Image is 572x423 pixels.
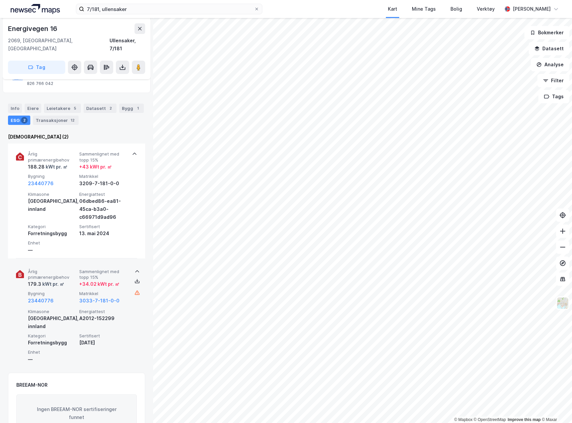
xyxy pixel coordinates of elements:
div: 06dbed86-ea81-45ca-b3a0-c66971d9ad96 [79,197,128,221]
span: Sammenlignet med topp 15% [79,151,128,163]
button: 3033-7-181-0-0 [79,297,120,305]
span: Årlig primærenergibehov [28,151,77,163]
input: Søk på adresse, matrikkel, gårdeiere, leietakere eller personer [84,4,254,14]
span: Kategori [28,224,77,229]
div: 2 [107,105,114,112]
span: Kategori [28,333,77,339]
div: Transaksjoner [33,116,79,125]
div: 12 [69,117,76,124]
div: 5 [72,105,78,112]
button: Filter [537,74,569,87]
div: kWt pr. ㎡ [45,163,68,171]
span: Bygning [28,291,77,296]
div: ESG [8,116,30,125]
div: Mine Tags [412,5,436,13]
div: + 43 kWt pr. ㎡ [79,163,112,171]
span: Klimasone [28,309,77,314]
span: Klimasone [28,192,77,197]
a: Mapbox [454,417,472,422]
div: kWt pr. ㎡ [41,280,64,288]
div: [DEMOGRAPHIC_DATA] (2) [8,133,145,141]
div: Bolig [450,5,462,13]
div: Ullensaker, 7/181 [110,37,145,53]
span: Matrikkel [79,174,128,179]
button: Datasett [529,42,569,55]
div: Forretningsbygg [28,229,77,237]
a: Improve this map [508,417,541,422]
img: logo.a4113a55bc3d86da70a041830d287a7e.svg [11,4,60,14]
div: 179.3 [28,280,64,288]
div: BREEAM-NOR [16,381,48,389]
span: Enhet [28,349,77,355]
div: 2069, [GEOGRAPHIC_DATA], [GEOGRAPHIC_DATA] [8,37,110,53]
button: 23440776 [28,297,54,305]
span: Bygning [28,174,77,179]
div: Datasett [84,104,117,113]
span: Sertifisert [79,333,128,339]
span: Sammenlignet med topp 15% [79,269,128,280]
div: [GEOGRAPHIC_DATA], innland [28,314,77,330]
div: Bygg [119,104,144,113]
button: Analyse [531,58,569,71]
div: [PERSON_NAME] [513,5,551,13]
button: Tags [538,90,569,103]
div: 188.28 [28,163,68,171]
div: Eiere [25,104,41,113]
div: [GEOGRAPHIC_DATA], innland [28,197,77,213]
div: [DATE] [79,339,128,347]
div: Leietakere [44,104,81,113]
span: Energiattest [79,192,128,197]
div: 13. mai 2024 [79,229,128,237]
div: 3209-7-181-0-0 [79,180,128,188]
a: OpenStreetMap [474,417,506,422]
div: A2012-152299 [79,314,128,322]
div: Info [8,104,22,113]
div: + 34.02 kWt pr. ㎡ [79,280,120,288]
span: Sertifisert [79,224,128,229]
span: Enhet [28,240,77,246]
div: Kart [388,5,397,13]
div: 2 [21,117,28,124]
div: — [28,246,77,254]
button: 23440776 [28,180,54,188]
div: Kontrollprogram for chat [539,391,572,423]
div: — [28,355,77,363]
div: 826 766 042 [27,81,53,86]
button: Bokmerker [524,26,569,39]
span: Årlig primærenergibehov [28,269,77,280]
div: Forretningsbygg [28,339,77,347]
div: 1 [135,105,141,112]
span: Matrikkel [79,291,128,296]
span: Energiattest [79,309,128,314]
div: Verktøy [477,5,495,13]
iframe: Chat Widget [539,391,572,423]
button: Tag [8,61,65,74]
div: Energivegen 16 [8,23,59,34]
img: Z [556,297,569,309]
